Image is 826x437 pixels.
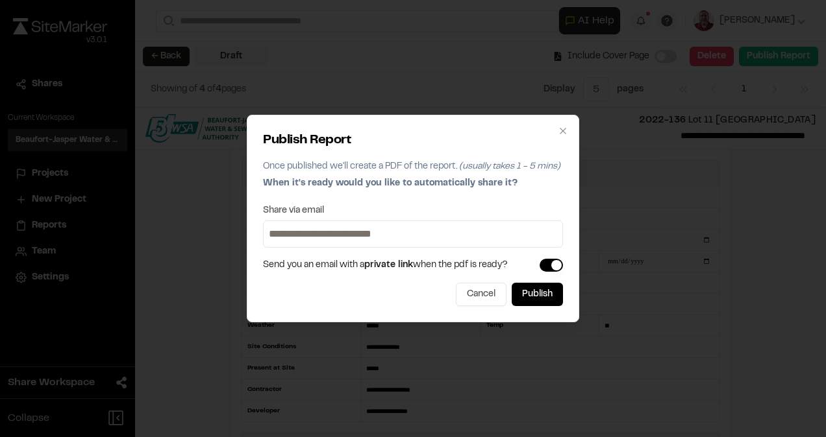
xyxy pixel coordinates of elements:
span: private link [364,261,413,269]
label: Share via email [263,206,324,215]
button: Publish [512,283,563,306]
p: Once published we'll create a PDF of the report. [263,159,563,174]
button: Cancel [456,283,507,306]
h2: Publish Report [263,131,563,150]
span: Send you an email with a when the pdf is ready? [263,258,508,272]
span: When it's ready would you like to automatically share it? [263,180,518,187]
span: (usually takes 1 - 5 mins) [459,163,560,171]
